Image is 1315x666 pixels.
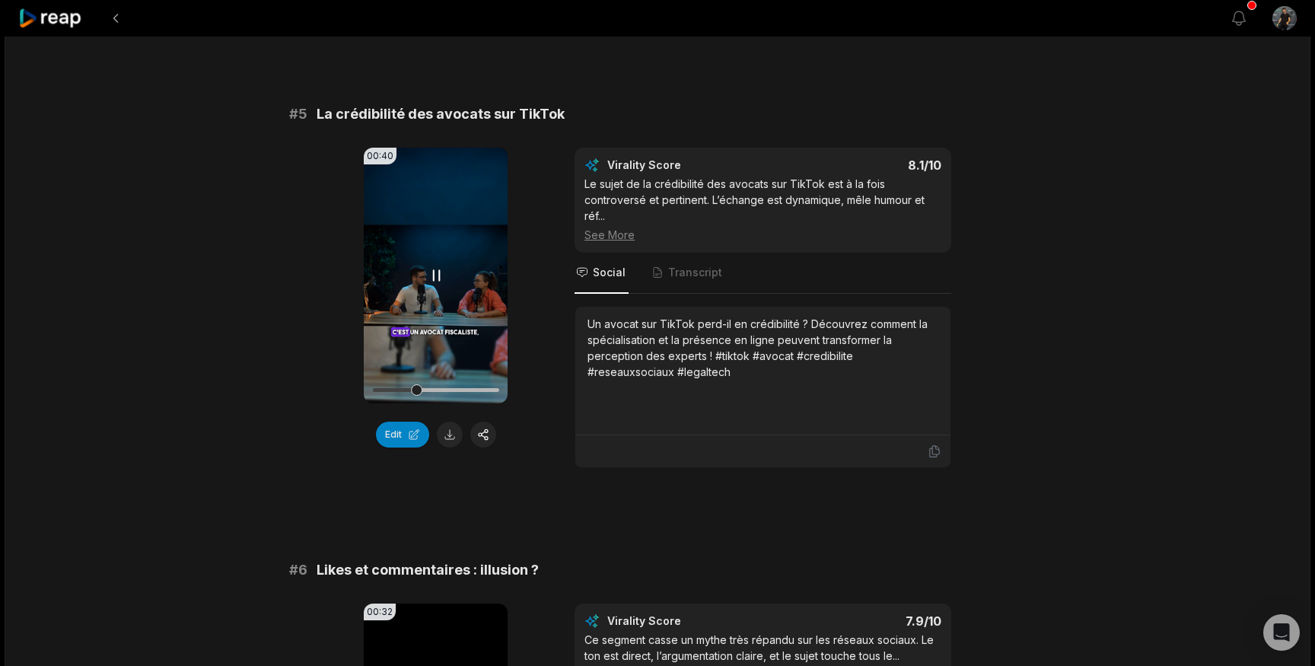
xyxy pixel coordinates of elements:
nav: Tabs [575,253,951,294]
span: Likes et commentaires : illusion ? [317,559,539,581]
div: Virality Score [607,158,771,173]
video: Your browser does not support mp4 format. [364,148,508,403]
div: Le sujet de la crédibilité des avocats sur TikTok est à la fois controversé et pertinent. L’échan... [584,176,941,243]
button: Edit [376,422,429,448]
span: Transcript [668,265,722,280]
div: See More [584,227,941,243]
div: 7.9 /10 [778,613,942,629]
span: La crédibilité des avocats sur TikTok [317,104,565,125]
div: Un avocat sur TikTok perd-il en crédibilité ? Découvrez comment la spécialisation et la présence ... [587,316,938,380]
span: # 6 [289,559,307,581]
span: Social [593,265,626,280]
span: # 5 [289,104,307,125]
div: 8.1 /10 [778,158,942,173]
div: Virality Score [607,613,771,629]
div: Open Intercom Messenger [1263,614,1300,651]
